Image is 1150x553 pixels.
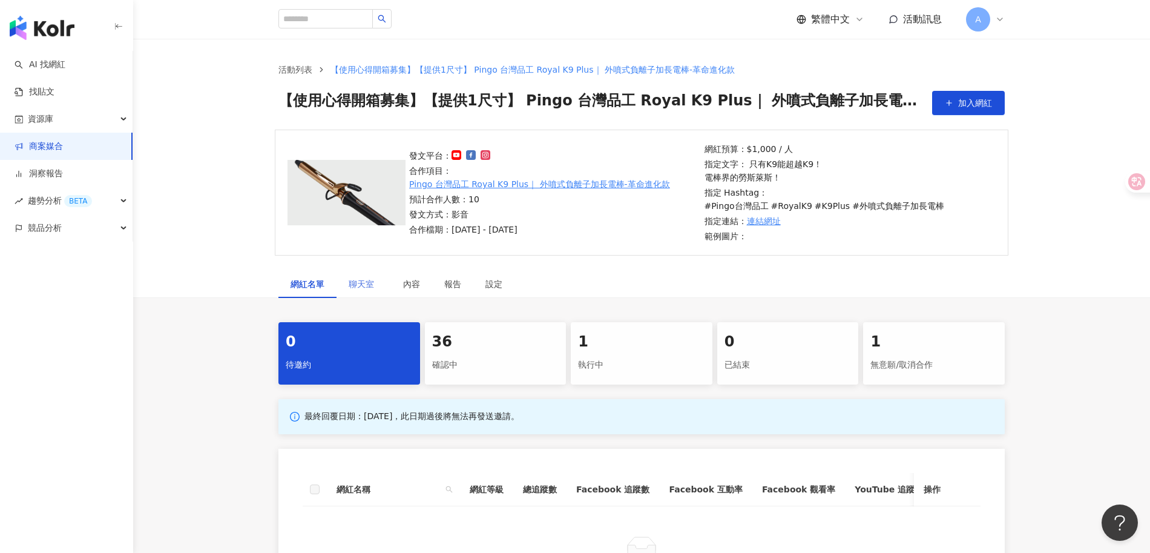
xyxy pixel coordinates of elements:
div: 執行中 [578,355,705,376]
div: BETA [64,195,92,207]
p: 合作項目： [409,164,697,191]
span: 【使用心得開箱募集】【提供1尺寸】 Pingo 台灣品工 Royal K9 Plus｜ 外噴式負離子加長電棒-革命進化款 [330,65,735,75]
img: logo [10,16,74,40]
span: info-circle [288,410,301,423]
p: 指定連結： [705,214,993,228]
span: 加入網紅 [958,98,992,108]
a: Pingo 台灣品工 Royal K9 Plus｜ 外噴式負離子加長電棒-革命進化款 [409,177,670,191]
span: search [378,15,386,23]
th: 總追蹤數 [513,473,567,506]
th: Facebook 追蹤數 [567,473,659,506]
p: 指定文字： 只有K9能超越K9！ 電棒界的勞斯萊斯！ [705,157,993,184]
span: 趨勢分析 [28,187,92,214]
span: rise [15,197,23,205]
a: 找貼文 [15,86,54,98]
p: #外噴式負離子加長電棒 [852,199,944,213]
div: 36 [432,332,559,353]
div: 報告 [444,277,461,291]
p: 發文方式：影音 [409,208,697,221]
span: 網紅名稱 [337,483,441,496]
p: 合作檔期：[DATE] - [DATE] [409,223,697,236]
span: 聊天室 [349,280,379,288]
div: 1 [578,332,705,353]
div: 待邀約 [286,355,413,376]
a: 連結網址 [747,214,781,228]
p: 網紅預算：$1,000 / 人 [705,142,993,156]
div: 0 [286,332,413,353]
th: Facebook 互動率 [659,473,752,506]
p: 預計合作人數：10 [409,193,697,206]
p: #K9Plus [815,199,850,213]
div: 網紅名單 [291,277,324,291]
a: 商案媒合 [15,141,63,153]
p: #RoyalK9 [771,199,812,213]
div: 設定 [485,277,502,291]
div: 確認中 [432,355,559,376]
span: 活動訊息 [903,13,942,25]
p: 最終回覆日期：[DATE]，此日期過後將無法再發送邀請。 [304,411,519,423]
button: 加入網紅 [932,91,1005,115]
a: searchAI 找網紅 [15,59,65,71]
span: search [445,486,453,493]
span: 繁體中文 [811,13,850,26]
a: 洞察報告 [15,168,63,180]
span: search [443,480,455,498]
p: 指定 Hashtag： [705,186,993,213]
th: YouTube 追蹤數 [845,473,933,506]
img: Pingo 台灣品工 Royal K9 Plus｜ 外噴式負離子加長電棒-革命進化款 [287,160,406,225]
span: 資源庫 [28,105,53,133]
th: 操作 [914,473,981,506]
a: 活動列表 [276,63,315,76]
div: 1 [870,332,997,353]
p: 發文平台： [409,149,697,162]
div: 無意願/取消合作 [870,355,997,376]
span: 競品分析 [28,214,62,242]
div: 0 [724,332,852,353]
p: 範例圖片： [705,230,993,243]
div: 已結束 [724,355,852,376]
th: Facebook 觀看率 [752,473,845,506]
p: #Pingo台灣品工 [705,199,769,213]
iframe: Help Scout Beacon - Open [1102,505,1138,541]
span: A [975,13,981,26]
div: 內容 [403,277,420,291]
th: 網紅等級 [460,473,513,506]
span: 【使用心得開箱募集】【提供1尺寸】 Pingo 台灣品工 Royal K9 Plus｜ 外噴式負離子加長電棒-革命進化款 [278,91,926,115]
